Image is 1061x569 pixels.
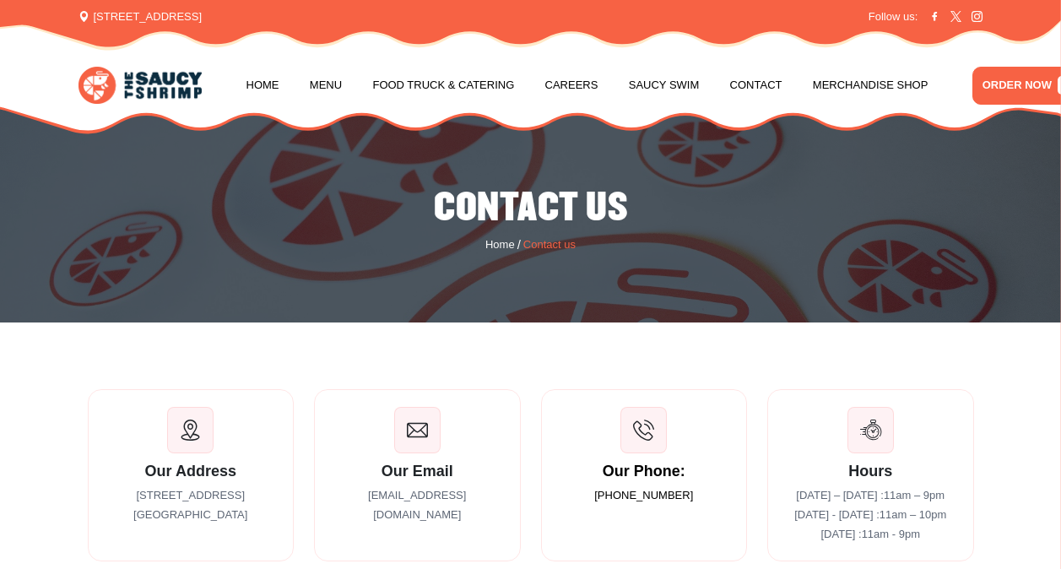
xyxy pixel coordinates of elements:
span: [STREET_ADDRESS] [78,8,202,25]
span: / [517,236,521,255]
a: Menu [310,53,342,117]
a: Food Truck & Catering [372,53,514,117]
p: [STREET_ADDRESS] [GEOGRAPHIC_DATA] [105,486,276,525]
span: 11am - 9pm [862,528,920,540]
a: Saucy Swim [629,53,700,117]
span: 11am – 9pm [884,489,945,501]
h3: Our Address [105,463,276,481]
a: Contact [730,53,782,117]
img: logo [78,67,201,104]
span: 11am – 10pm [880,508,947,521]
a: Home [246,53,279,117]
a: Careers [545,53,598,117]
p: [EMAIL_ADDRESS][DOMAIN_NAME] [332,486,503,525]
span: Contact us [523,236,576,253]
a: [PHONE_NUMBER] [594,486,693,506]
span: [DATE] - [DATE] : [794,508,946,521]
a: Our Phone: [603,463,685,481]
span: [DATE] : [820,528,920,540]
span: Follow us: [869,8,918,25]
span: [DATE] – [DATE] : [796,489,945,501]
h3: Hours [785,463,956,481]
a: Home [485,236,515,253]
a: Merchandise Shop [813,53,928,117]
h2: Contact us [13,186,1048,232]
h6: Our Email [332,463,503,481]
